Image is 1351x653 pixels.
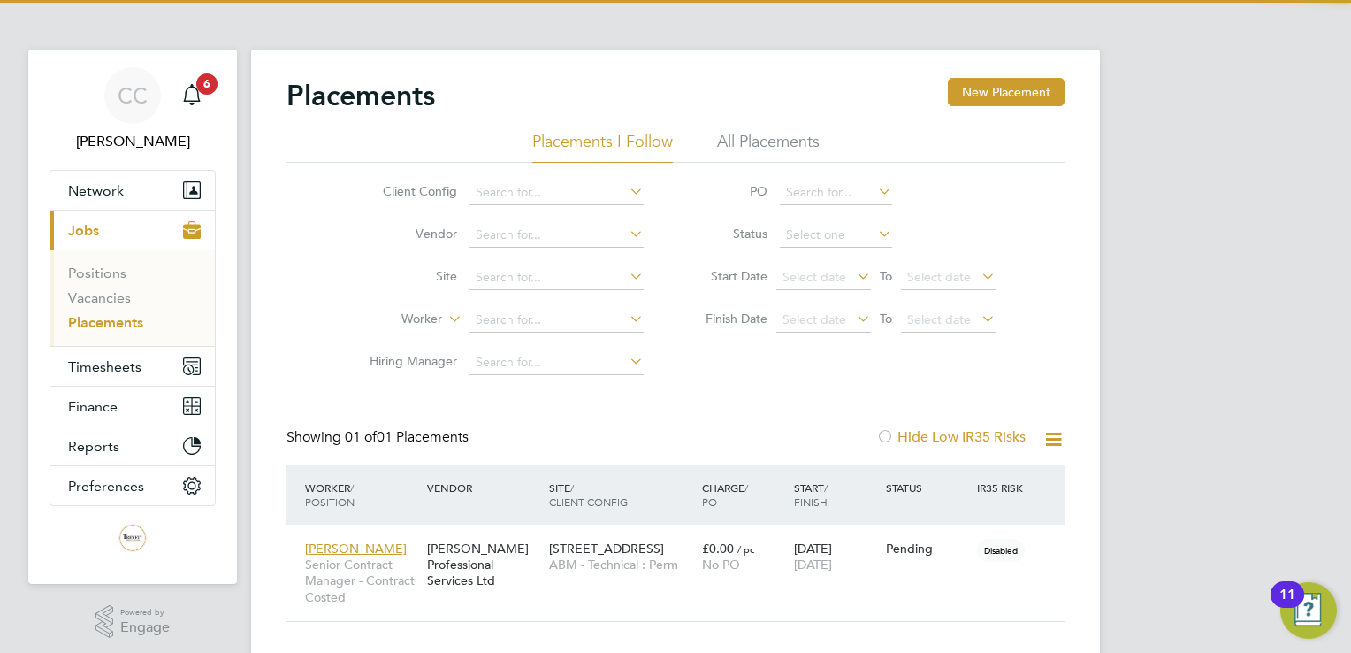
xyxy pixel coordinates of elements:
[68,182,124,199] span: Network
[907,311,971,327] span: Select date
[469,350,644,375] input: Search for...
[301,472,423,518] div: Worker
[355,183,457,199] label: Client Config
[68,478,144,495] span: Preferences
[50,466,215,505] button: Preferences
[469,265,644,290] input: Search for...
[532,131,673,163] li: Placements I Follow
[355,268,457,284] label: Site
[688,268,767,284] label: Start Date
[423,532,545,598] div: [PERSON_NAME] Professional Services Ltd
[355,353,457,369] label: Hiring Manager
[68,314,143,331] a: Placements
[717,131,820,163] li: All Placements
[780,223,892,248] input: Select one
[688,183,767,199] label: PO
[68,438,119,455] span: Reports
[68,222,99,239] span: Jobs
[301,531,1065,546] a: [PERSON_NAME]Senior Contract Manager - Contract Costed[PERSON_NAME] Professional Services Ltd[STR...
[737,542,754,556] span: / pc
[688,226,767,242] label: Status
[549,480,628,509] span: / Client Config
[345,428,377,446] span: 01 of
[196,73,218,95] span: 6
[794,480,828,509] span: / Finish
[702,541,734,557] span: £0.00
[340,311,442,328] label: Worker
[882,472,973,503] div: Status
[50,211,215,250] button: Jobs
[286,428,472,447] div: Showing
[95,605,171,639] a: Powered byEngage
[50,524,216,552] a: Go to home page
[174,67,210,124] a: 6
[549,557,693,572] span: ABM - Technical : Perm
[790,472,882,518] div: Start
[702,480,748,509] span: / PO
[68,398,118,415] span: Finance
[305,557,418,605] span: Senior Contract Manager - Contract Costed
[688,311,767,326] label: Finish Date
[1280,582,1337,639] button: Open Resource Center, 11 new notifications
[305,541,407,557] span: [PERSON_NAME]
[698,472,790,518] div: Charge
[50,347,215,386] button: Timesheets
[423,472,545,503] div: Vendor
[702,557,740,572] span: No PO
[545,472,698,518] div: Site
[780,181,892,205] input: Search for...
[120,620,170,635] span: Engage
[874,307,897,330] span: To
[345,428,469,446] span: 01 Placements
[355,226,457,242] label: Vendor
[469,223,644,248] input: Search for...
[286,78,435,113] h2: Placements
[50,67,216,152] a: CC[PERSON_NAME]
[50,250,215,346] div: Jobs
[876,428,1026,446] label: Hide Low IR35 Risks
[1279,595,1295,618] div: 11
[973,472,1034,503] div: IR35 Risk
[907,269,971,285] span: Select date
[50,131,216,152] span: Chris Chitty
[886,541,969,557] div: Pending
[948,78,1065,106] button: New Placement
[794,557,832,572] span: [DATE]
[782,269,846,285] span: Select date
[118,524,147,552] img: trevettgroup-logo-retina.png
[28,50,237,584] nav: Main navigation
[68,358,141,375] span: Timesheets
[50,387,215,426] button: Finance
[469,308,644,333] input: Search for...
[118,84,148,107] span: CC
[50,426,215,465] button: Reports
[977,539,1025,562] span: Disabled
[50,171,215,210] button: Network
[120,605,170,620] span: Powered by
[68,289,131,306] a: Vacancies
[68,265,126,281] a: Positions
[549,541,664,557] span: [STREET_ADDRESS]
[790,532,882,581] div: [DATE]
[874,265,897,288] span: To
[782,311,846,327] span: Select date
[305,480,355,509] span: / Position
[469,181,644,205] input: Search for...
